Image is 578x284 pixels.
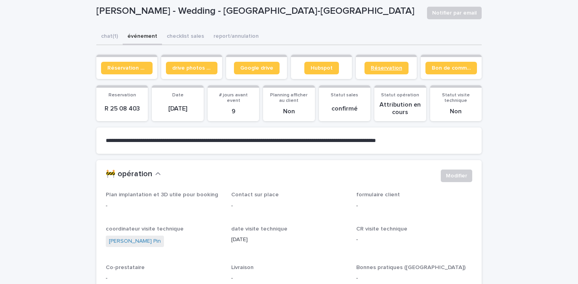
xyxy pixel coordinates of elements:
[106,226,184,232] span: coordinateur visite technique
[106,192,218,197] span: Plan implantation et 3D utile pour booking
[106,265,145,270] span: Co-prestataire
[172,65,211,71] span: drive photos coordinateur
[231,265,254,270] span: Livraison
[240,65,273,71] span: Google drive
[441,170,472,182] button: Modifier
[231,202,347,210] p: -
[270,93,307,103] span: Planning afficher au client
[156,105,199,112] p: [DATE]
[371,65,402,71] span: Réservation
[432,9,477,17] span: Notifier par email
[356,236,472,244] p: -
[219,93,248,103] span: # jours avant event
[231,274,347,282] p: -
[231,226,287,232] span: date visite technique
[381,93,419,98] span: Statut opération
[166,62,217,74] a: drive photos coordinateur
[446,172,467,180] span: Modifier
[356,192,400,197] span: formulaire client
[109,93,136,98] span: Reservation
[356,226,407,232] span: CR visite technique
[106,170,152,179] h2: 🚧 opération
[106,202,222,210] p: -
[231,192,279,197] span: Contact sur place
[212,108,254,115] p: 9
[268,108,310,115] p: Non
[311,65,333,71] span: Hubspot
[231,236,347,244] p: [DATE]
[425,62,477,74] a: Bon de commande
[234,62,280,74] a: Google drive
[435,108,477,115] p: Non
[162,29,209,45] button: checklist sales
[356,265,466,270] span: Bonnes pratiques ([GEOGRAPHIC_DATA])
[209,29,263,45] button: report/annulation
[324,105,366,112] p: confirmé
[364,62,409,74] a: Réservation
[331,93,358,98] span: Statut sales
[106,170,161,179] button: 🚧 opération
[356,202,472,210] p: -
[106,274,222,282] p: -
[109,237,161,245] a: [PERSON_NAME] Pin
[427,7,482,19] button: Notifier par email
[101,105,143,112] p: R 25 08 403
[101,62,153,74] a: Réservation client
[356,274,472,282] p: -
[96,29,123,45] button: chat (1)
[123,29,162,45] button: événement
[379,101,421,116] p: Attribution en cours
[304,62,339,74] a: Hubspot
[432,65,471,71] span: Bon de commande
[442,93,470,103] span: Statut visite technique
[172,93,184,98] span: Date
[107,65,146,71] span: Réservation client
[96,6,421,17] p: [PERSON_NAME] - Wedding - [GEOGRAPHIC_DATA]-[GEOGRAPHIC_DATA]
